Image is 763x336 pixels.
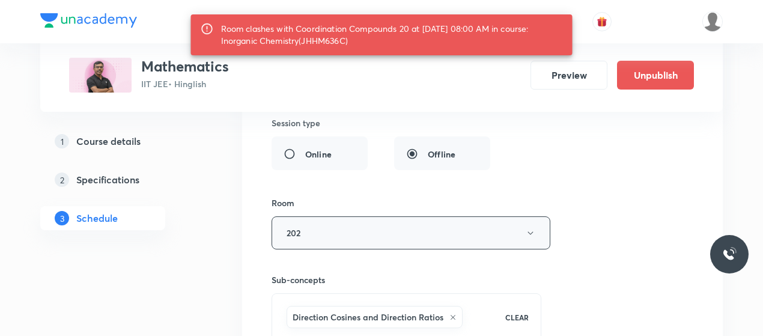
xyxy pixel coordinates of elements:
[592,12,612,31] button: avatar
[55,134,69,148] p: 1
[40,129,204,153] a: 1Course details
[76,173,139,187] h5: Specifications
[55,173,69,187] p: 2
[55,211,69,225] p: 3
[76,134,141,148] h5: Course details
[76,211,118,225] h5: Schedule
[505,312,529,323] p: CLEAR
[40,168,204,192] a: 2Specifications
[40,13,137,31] a: Company Logo
[40,13,137,28] img: Company Logo
[617,61,694,90] button: Unpublish
[221,18,563,52] div: Room clashes with Coordination Compounds 20 at [DATE] 08:00 AM in course: Inorganic Chemistry(JHH...
[702,11,723,32] img: Dhirendra singh
[272,197,294,209] h6: Room
[293,311,443,323] h6: Direction Cosines and Direction Ratios
[141,78,229,90] p: IIT JEE • Hinglish
[272,216,550,249] button: 202
[272,117,320,129] h6: Session type
[272,273,541,286] h6: Sub-concepts
[530,61,607,90] button: Preview
[69,58,132,93] img: 8741A496-353E-455E-B732-EA850542E6F5_plus.png
[141,58,229,75] h3: Mathematics
[597,16,607,27] img: avatar
[722,247,737,261] img: ttu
